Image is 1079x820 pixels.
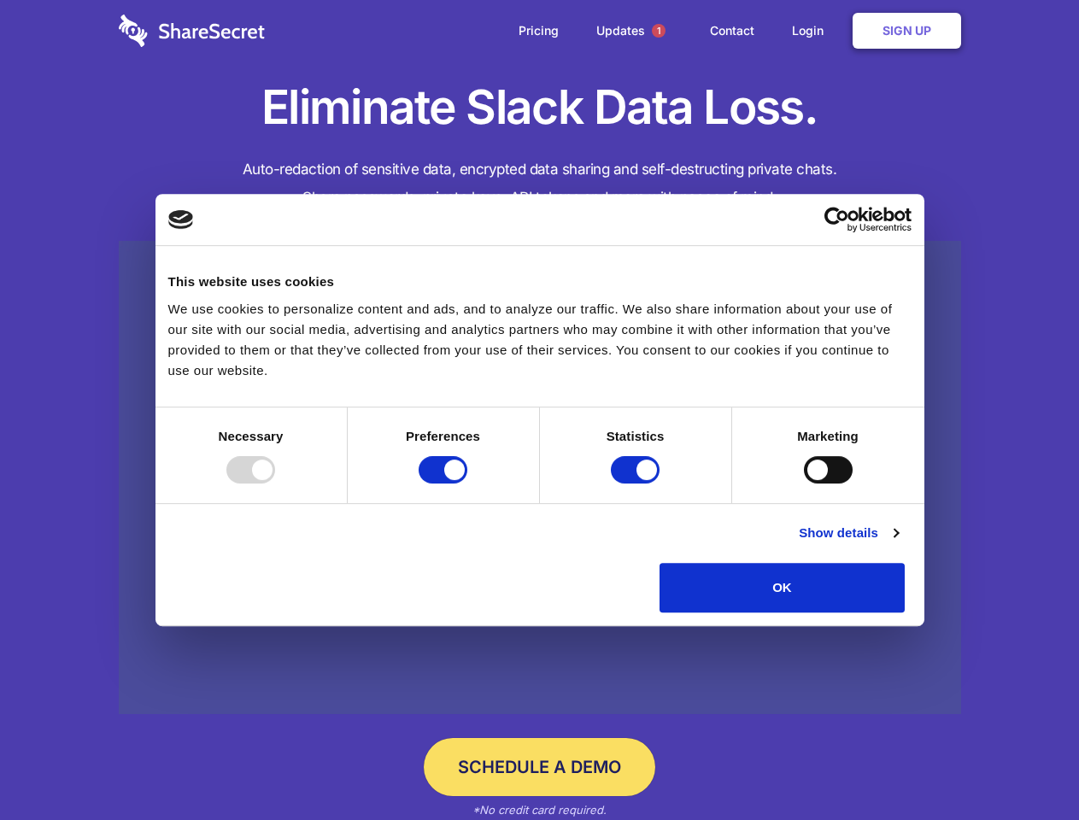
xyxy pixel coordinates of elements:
h4: Auto-redaction of sensitive data, encrypted data sharing and self-destructing private chats. Shar... [119,155,961,212]
h1: Eliminate Slack Data Loss. [119,77,961,138]
a: Login [775,4,849,57]
a: Show details [799,523,898,543]
a: Sign Up [853,13,961,49]
strong: Marketing [797,429,859,443]
button: OK [660,563,905,612]
img: logo [168,210,194,229]
em: *No credit card required. [472,803,607,817]
a: Usercentrics Cookiebot - opens in a new window [762,207,912,232]
div: We use cookies to personalize content and ads, and to analyze our traffic. We also share informat... [168,299,912,381]
div: This website uses cookies [168,272,912,292]
img: logo-wordmark-white-trans-d4663122ce5f474addd5e946df7df03e33cb6a1c49d2221995e7729f52c070b2.svg [119,15,265,47]
span: 1 [652,24,666,38]
strong: Necessary [219,429,284,443]
a: Wistia video thumbnail [119,241,961,715]
strong: Statistics [607,429,665,443]
a: Pricing [501,4,576,57]
strong: Preferences [406,429,480,443]
a: Schedule a Demo [424,738,655,796]
a: Contact [693,4,771,57]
